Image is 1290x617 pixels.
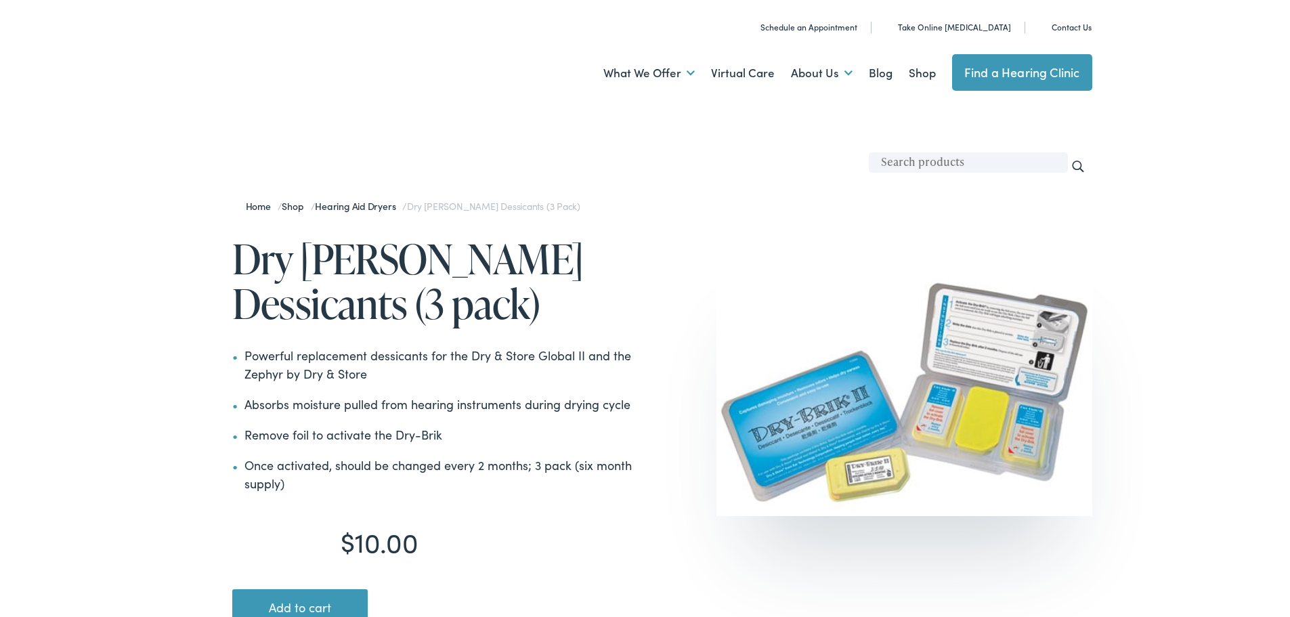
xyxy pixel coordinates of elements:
li: Once activated, should be changed every 2 months; 3 pack (six month supply) [232,456,645,492]
li: Absorbs moisture pulled from hearing instruments during drying cycle [232,395,645,413]
bdi: 10.00 [341,522,418,560]
a: What We Offer [603,48,695,98]
input: Search products [869,152,1068,173]
img: utility icon [746,20,755,34]
span: Dry [PERSON_NAME] Dessicants (3 pack) [407,199,580,213]
li: Powerful replacement dessicants for the Dry & Store Global II and the Zephyr by Dry & Store [232,346,645,383]
a: Virtual Care [711,48,775,98]
a: About Us [791,48,853,98]
img: DB2 [716,247,1092,516]
a: Find a Hearing Clinic [952,54,1092,91]
a: Take Online [MEDICAL_DATA] [883,21,1011,33]
a: Shop [909,48,936,98]
a: Blog [869,48,893,98]
a: Shop [282,199,310,213]
input: Search [1071,159,1085,174]
span: / / / [246,199,581,213]
a: Contact Us [1037,21,1092,33]
a: Schedule an Appointment [746,21,857,33]
li: Remove foil to activate the Dry-Brik [232,425,645,444]
h1: Dry [PERSON_NAME] Dessicants (3 pack) [232,236,645,326]
img: utility icon [883,20,893,34]
a: Home [246,199,278,213]
img: utility icon [1037,20,1046,34]
a: Hearing Aid Dryers [315,199,402,213]
span: $ [341,522,355,560]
